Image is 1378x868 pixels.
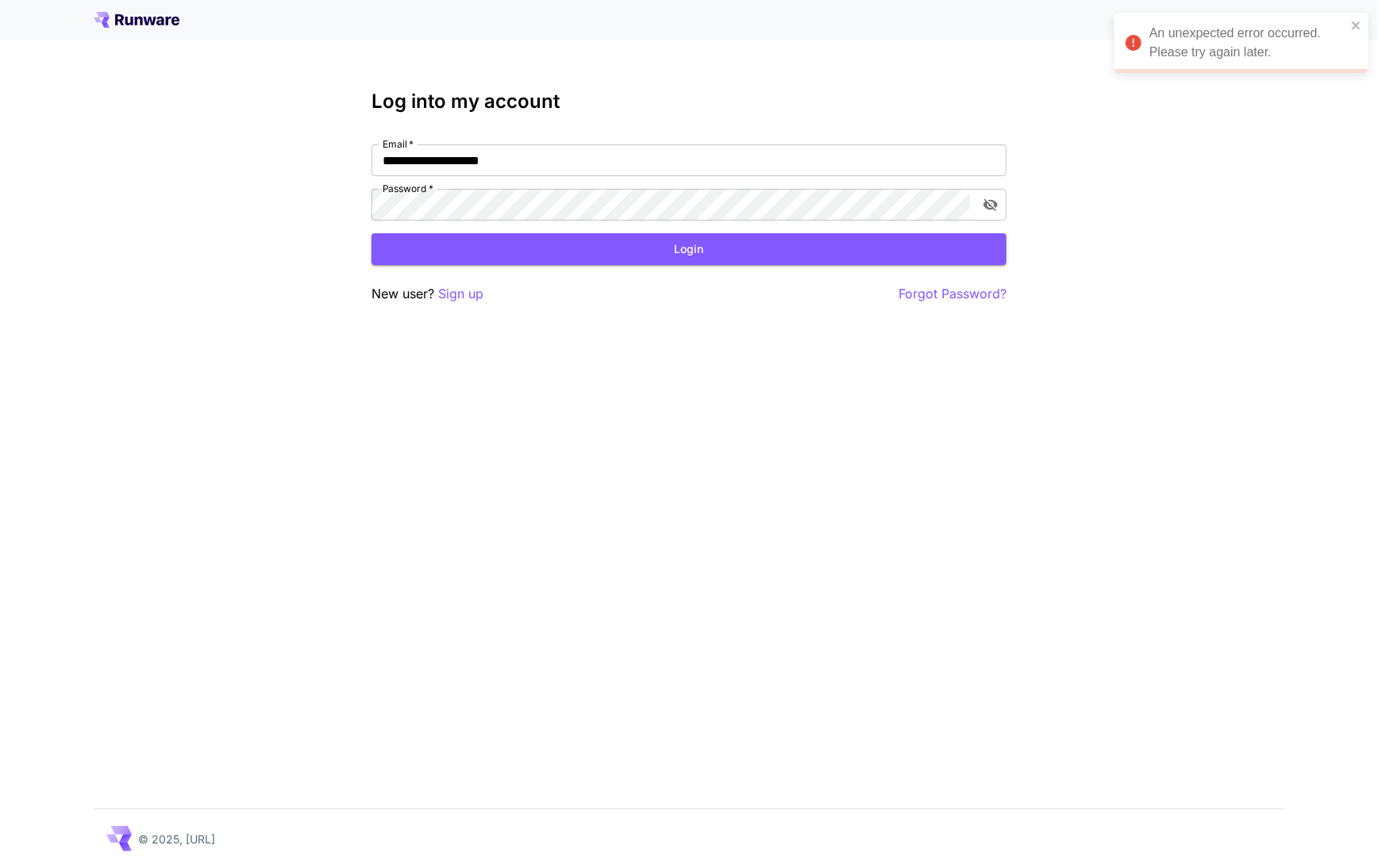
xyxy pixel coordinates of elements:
button: Login [371,233,1007,266]
div: An unexpected error occurred. Please try again later. [1149,24,1346,62]
p: © 2025, [URL] [138,831,215,847]
button: Sign up [438,284,483,304]
button: toggle password visibility [976,190,1005,219]
button: Forgot Password? [899,284,1007,304]
h3: Log into my account [371,90,1007,113]
label: Password [383,182,433,195]
label: Email [383,137,414,151]
button: close [1351,19,1362,32]
p: New user? [371,284,483,304]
